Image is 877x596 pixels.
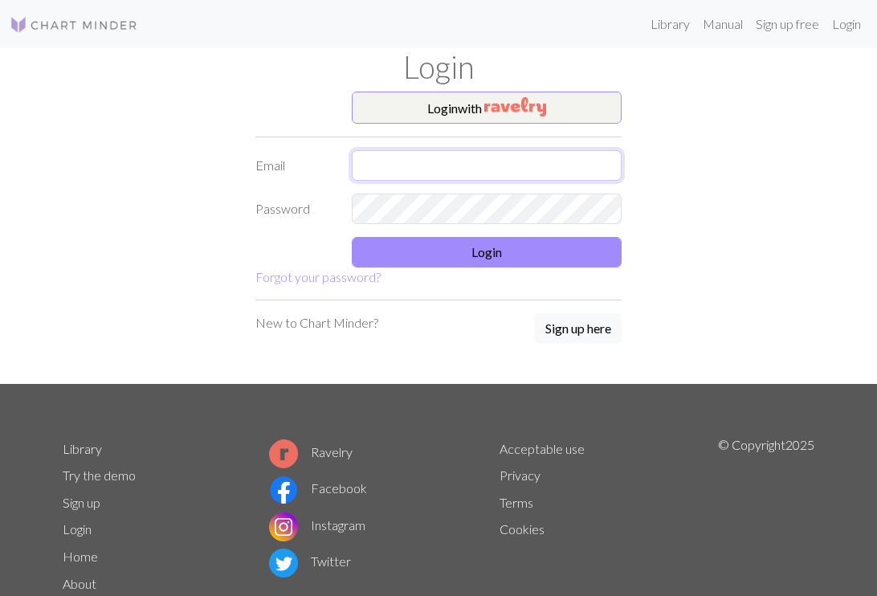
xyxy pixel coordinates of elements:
[696,8,749,40] a: Manual
[269,476,298,504] img: Facebook logo
[10,15,138,35] img: Logo
[255,269,381,284] a: Forgot your password?
[535,313,622,344] button: Sign up here
[500,495,533,510] a: Terms
[63,576,96,591] a: About
[826,8,867,40] a: Login
[352,92,622,124] button: Loginwith
[500,467,540,483] a: Privacy
[63,521,92,537] a: Login
[255,313,378,333] p: New to Chart Minder?
[63,441,102,456] a: Library
[63,549,98,564] a: Home
[500,441,585,456] a: Acceptable use
[246,150,342,181] label: Email
[484,97,546,116] img: Ravelry
[269,512,298,541] img: Instagram logo
[269,480,367,496] a: Facebook
[644,8,696,40] a: Library
[269,553,351,569] a: Twitter
[246,194,342,224] label: Password
[53,48,824,85] h1: Login
[269,549,298,578] img: Twitter logo
[269,444,353,459] a: Ravelry
[749,8,826,40] a: Sign up free
[63,467,136,483] a: Try the demo
[269,439,298,468] img: Ravelry logo
[352,237,622,267] button: Login
[535,313,622,345] a: Sign up here
[63,495,100,510] a: Sign up
[269,517,365,533] a: Instagram
[500,521,545,537] a: Cookies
